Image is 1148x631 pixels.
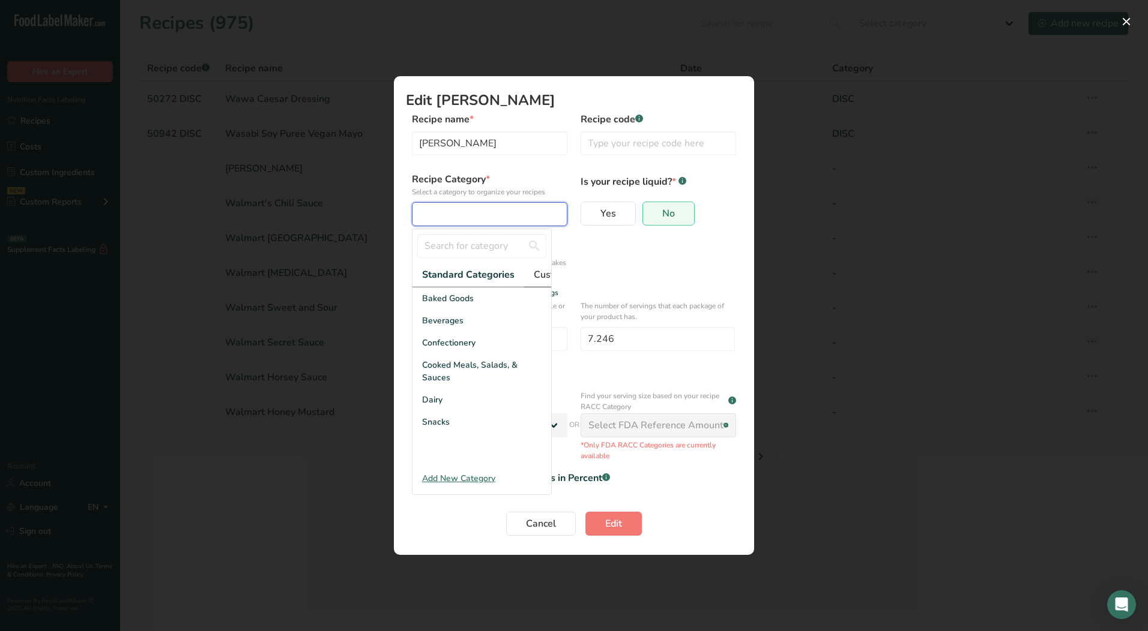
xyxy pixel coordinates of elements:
[662,208,675,220] span: No
[526,516,556,531] span: Cancel
[412,187,567,197] p: Select a category to organize your recipes
[506,512,576,536] button: Cancel
[422,393,443,406] span: Dairy
[605,516,622,531] span: Edit
[412,112,567,127] label: Recipe name
[581,112,736,127] label: Recipe code
[581,301,735,322] p: The number of servings that each package of your product has.
[588,418,724,432] div: Select FDA Reference Amount
[422,416,450,428] span: Snacks
[417,234,546,258] input: Search for category
[569,410,579,461] span: OR
[412,131,567,155] input: Type your recipe name here
[1107,590,1136,619] div: Open Intercom Messenger
[412,172,567,197] label: Recipe Category
[422,314,464,327] span: Beverages
[581,440,736,461] p: *Only FDA RACC Categories are currently available
[581,172,736,189] p: Is your recipe liquid?
[581,390,726,412] p: Find your serving size based on your recipe RACC Category
[422,268,515,282] span: Standard Categories
[585,512,642,536] button: Edit
[581,131,736,155] input: Type your recipe code here
[422,336,476,349] span: Confectionery
[422,359,546,384] span: Cooked Meals, Salads, & Sauces
[534,268,627,282] span: Custom Categories
[412,472,551,485] div: Add New Category
[422,292,474,305] span: Baked Goods
[600,208,616,220] span: Yes
[406,93,742,107] h1: Edit [PERSON_NAME]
